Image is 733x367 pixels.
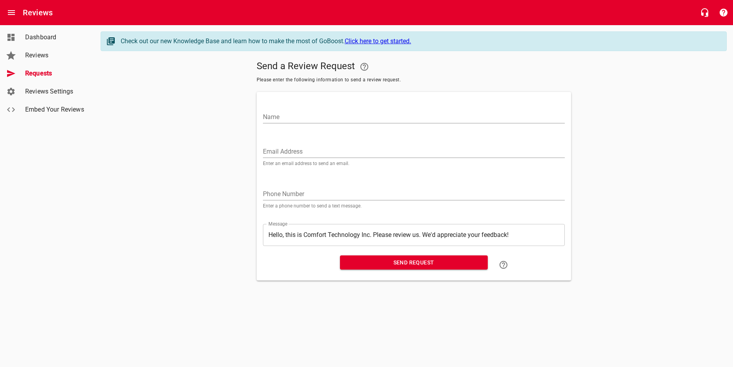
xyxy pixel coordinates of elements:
[263,161,565,166] p: Enter an email address to send an email.
[25,69,85,78] span: Requests
[345,37,411,45] a: Click here to get started.
[355,57,374,76] a: Your Google or Facebook account must be connected to "Send a Review Request"
[494,255,513,274] a: Learn how to "Send a Review Request"
[340,255,488,270] button: Send Request
[25,105,85,114] span: Embed Your Reviews
[121,37,718,46] div: Check out our new Knowledge Base and learn how to make the most of GoBoost.
[263,204,565,208] p: Enter a phone number to send a text message.
[2,3,21,22] button: Open drawer
[25,51,85,60] span: Reviews
[23,6,53,19] h6: Reviews
[714,3,733,22] button: Support Portal
[695,3,714,22] button: Live Chat
[257,57,571,76] h5: Send a Review Request
[25,87,85,96] span: Reviews Settings
[346,258,481,268] span: Send Request
[257,76,571,84] span: Please enter the following information to send a review request.
[268,231,559,239] textarea: Hello, this is Comfort Technology Inc. Please review us. We'd appreciate your feedback!
[25,33,85,42] span: Dashboard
